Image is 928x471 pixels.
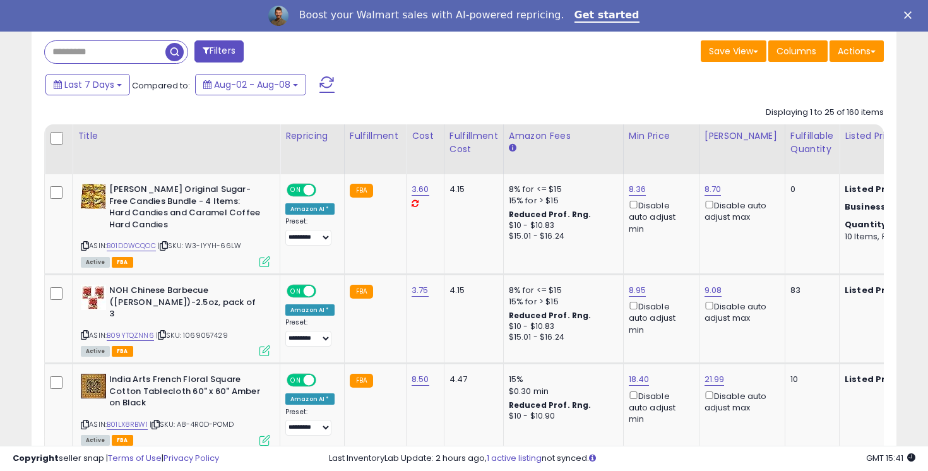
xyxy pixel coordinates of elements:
div: 15% [509,374,614,385]
button: Last 7 Days [45,74,130,95]
b: Listed Price: [845,373,902,385]
a: B09YTQZNN6 [107,330,154,341]
small: Amazon Fees. [509,143,516,154]
div: ASIN: [81,184,270,266]
span: Compared to: [132,80,190,92]
b: Listed Price: [845,183,902,195]
button: Filters [194,40,244,63]
div: $10 - $10.83 [509,321,614,332]
div: $10 - $10.83 [509,220,614,231]
div: Disable auto adjust min [629,299,689,336]
img: 51WOUVtFH+L._SL40_.jpg [81,285,106,310]
div: Preset: [285,408,335,436]
b: Listed Price: [845,284,902,296]
span: ON [288,375,304,386]
span: All listings currently available for purchase on Amazon [81,346,110,357]
div: Repricing [285,129,339,143]
div: $15.01 - $16.24 [509,231,614,242]
span: Last 7 Days [64,78,114,91]
small: FBA [350,184,373,198]
small: FBA [350,285,373,299]
div: 10 [790,374,830,385]
a: B01LX8RBW1 [107,419,148,430]
button: Columns [768,40,828,62]
div: Amazon Fees [509,129,618,143]
div: 0 [790,184,830,195]
span: | SKU: A8-4R0D-POMD [150,419,234,429]
div: seller snap | | [13,453,219,465]
button: Aug-02 - Aug-08 [195,74,306,95]
a: Terms of Use [108,452,162,464]
a: Get started [574,9,639,23]
small: FBA [350,374,373,388]
span: OFF [314,286,335,297]
div: Close [904,11,917,19]
div: Title [78,129,275,143]
a: 8.50 [412,373,429,386]
span: | SKU: W3-IYYH-66LW [158,241,241,251]
div: Fulfillable Quantity [790,129,834,156]
a: 3.75 [412,284,429,297]
span: | SKU: 1069057429 [156,330,228,340]
a: 8.36 [629,183,646,196]
div: Fulfillment [350,129,401,143]
img: 61ZoNGN7KzL._SL40_.jpg [81,184,106,209]
div: Amazon AI * [285,304,335,316]
img: Profile image for Adrian [268,6,289,26]
div: Disable auto adjust min [629,389,689,426]
div: $15.01 - $16.24 [509,332,614,343]
div: 4.47 [449,374,494,385]
span: OFF [314,185,335,196]
span: Columns [776,45,816,57]
div: Last InventoryLab Update: 2 hours ago, not synced. [329,453,916,465]
a: 8.70 [705,183,722,196]
b: Business Price: [845,201,914,213]
div: 8% for <= $15 [509,285,614,296]
div: Disable auto adjust max [705,299,775,324]
div: [PERSON_NAME] [705,129,780,143]
span: All listings currently available for purchase on Amazon [81,257,110,268]
button: Save View [701,40,766,62]
div: Preset: [285,318,335,347]
div: Fulfillment Cost [449,129,498,156]
a: B01D0WCQOC [107,241,156,251]
img: 61Xiv9dexgL._SL40_.jpg [81,374,106,398]
div: 8% for <= $15 [509,184,614,195]
div: Min Price [629,129,694,143]
span: FBA [112,346,133,357]
b: Reduced Prof. Rng. [509,400,592,410]
span: Aug-02 - Aug-08 [214,78,290,91]
span: ON [288,286,304,297]
strong: Copyright [13,452,59,464]
div: Displaying 1 to 25 of 160 items [766,107,884,119]
div: Amazon AI * [285,393,335,405]
b: Reduced Prof. Rng. [509,310,592,321]
a: 1 active listing [487,452,542,464]
div: Cost [412,129,439,143]
span: OFF [314,375,335,386]
div: $0.30 min [509,386,614,397]
div: ASIN: [81,285,270,355]
a: Privacy Policy [164,452,219,464]
a: 21.99 [705,373,725,386]
div: Preset: [285,217,335,246]
b: India Arts French Floral Square Cotton Tablecloth 60" x 60" Amber on Black [109,374,263,412]
span: ON [288,185,304,196]
b: Reduced Prof. Rng. [509,209,592,220]
div: Disable auto adjust max [705,198,775,223]
div: 4.15 [449,285,494,296]
div: Disable auto adjust min [629,198,689,235]
b: NOH Chinese Barbecue ([PERSON_NAME])-2.5oz, pack of 3 [109,285,263,323]
a: 8.95 [629,284,646,297]
div: 15% for > $15 [509,195,614,206]
div: Boost your Walmart sales with AI-powered repricing. [299,9,564,21]
button: Actions [830,40,884,62]
a: 3.60 [412,183,429,196]
div: 4.15 [449,184,494,195]
div: $10 - $10.90 [509,411,614,422]
div: 15% for > $15 [509,296,614,307]
span: 2025-08-16 15:41 GMT [866,452,915,464]
div: 83 [790,285,830,296]
div: Amazon AI * [285,203,335,215]
a: 18.40 [629,373,650,386]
